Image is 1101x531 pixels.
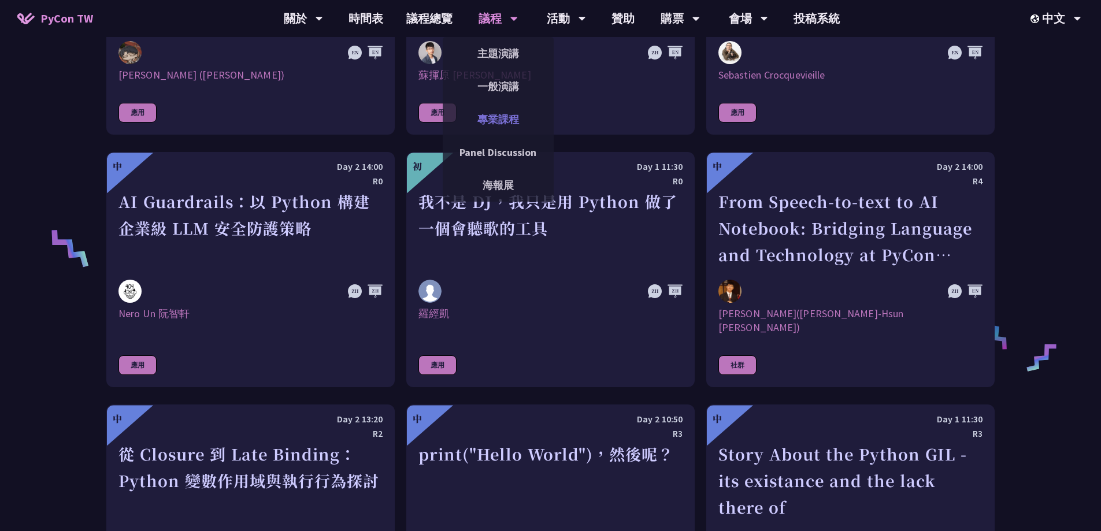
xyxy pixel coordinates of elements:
[118,159,383,174] div: Day 2 14:00
[418,280,442,303] img: 羅經凱
[113,159,122,173] div: 中
[418,355,457,375] div: 應用
[118,307,383,335] div: Nero Un 阮智軒
[718,174,983,188] div: R4
[718,103,757,122] div: 應用
[713,412,722,426] div: 中
[718,412,983,426] div: Day 1 11:30
[418,426,683,441] div: R3
[40,10,93,27] span: PyCon TW
[718,355,757,375] div: 社群
[118,188,383,268] div: AI Guardrails：以 Python 構建企業級 LLM 安全防護策略
[718,307,983,335] div: [PERSON_NAME]([PERSON_NAME]-Hsun [PERSON_NAME])
[418,441,683,521] div: print("Hello World")，然後呢？
[118,68,383,82] div: [PERSON_NAME] ([PERSON_NAME])
[418,307,683,335] div: 羅經凱
[418,412,683,426] div: Day 2 10:50
[418,188,683,268] div: 我不是 DJ，我只是用 Python 做了一個會聽歌的工具
[413,159,422,173] div: 初
[17,13,35,24] img: Home icon of PyCon TW 2025
[113,412,122,426] div: 中
[413,412,422,426] div: 中
[718,68,983,82] div: Sebastien Crocquevieille
[718,426,983,441] div: R3
[718,441,983,521] div: Story About the Python GIL - its existance and the lack there of
[118,174,383,188] div: R0
[118,441,383,521] div: 從 Closure 到 Late Binding：Python 變數作用域與執行行為探討
[443,73,554,100] a: 一般演講
[718,188,983,268] div: From Speech-to-text to AI Notebook: Bridging Language and Technology at PyCon [GEOGRAPHIC_DATA]
[418,103,457,122] div: 應用
[118,41,142,64] img: 李唯 (Wei Lee)
[118,412,383,426] div: Day 2 13:20
[418,41,442,64] img: 蘇揮原 Mars Su
[718,41,742,64] img: Sebastien Crocquevieille
[418,68,683,82] div: 蘇揮原 [PERSON_NAME]
[118,103,157,122] div: 應用
[118,355,157,375] div: 應用
[118,426,383,441] div: R2
[443,172,554,199] a: 海報展
[106,152,395,387] a: 中 Day 2 14:00 R0 AI Guardrails：以 Python 構建企業級 LLM 安全防護策略 Nero Un 阮智軒 Nero Un 阮智軒 應用
[118,280,142,303] img: Nero Un 阮智軒
[6,4,105,33] a: PyCon TW
[1030,14,1042,23] img: Locale Icon
[406,152,695,387] a: 初 Day 1 11:30 R0 我不是 DJ，我只是用 Python 做了一個會聽歌的工具 羅經凱 羅經凱 應用
[718,280,742,303] img: 李昱勳 (Yu-Hsun Lee)
[718,159,983,174] div: Day 2 14:00
[443,40,554,67] a: 主題演講
[706,152,995,387] a: 中 Day 2 14:00 R4 From Speech-to-text to AI Notebook: Bridging Language and Technology at PyCon [G...
[443,106,554,133] a: 專業課程
[713,159,722,173] div: 中
[443,139,554,166] a: Panel Discussion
